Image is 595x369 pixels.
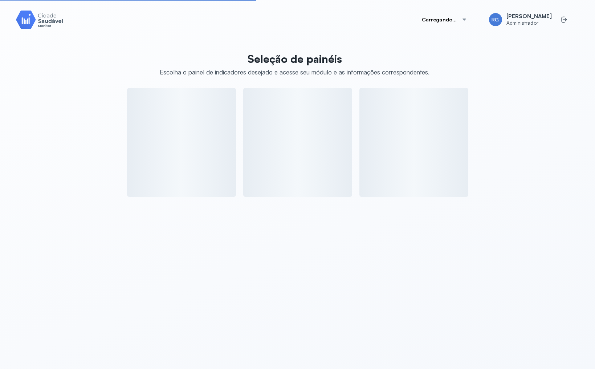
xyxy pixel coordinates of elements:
[506,13,552,20] span: [PERSON_NAME]
[506,20,552,26] span: Administrador
[492,17,499,23] span: RG
[413,12,476,27] button: Carregando...
[160,68,429,76] div: Escolha o painel de indicadores desejado e acesse seu módulo e as informações correspondentes.
[160,52,429,65] p: Seleção de painéis
[16,9,63,30] img: Logotipo do produto Monitor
